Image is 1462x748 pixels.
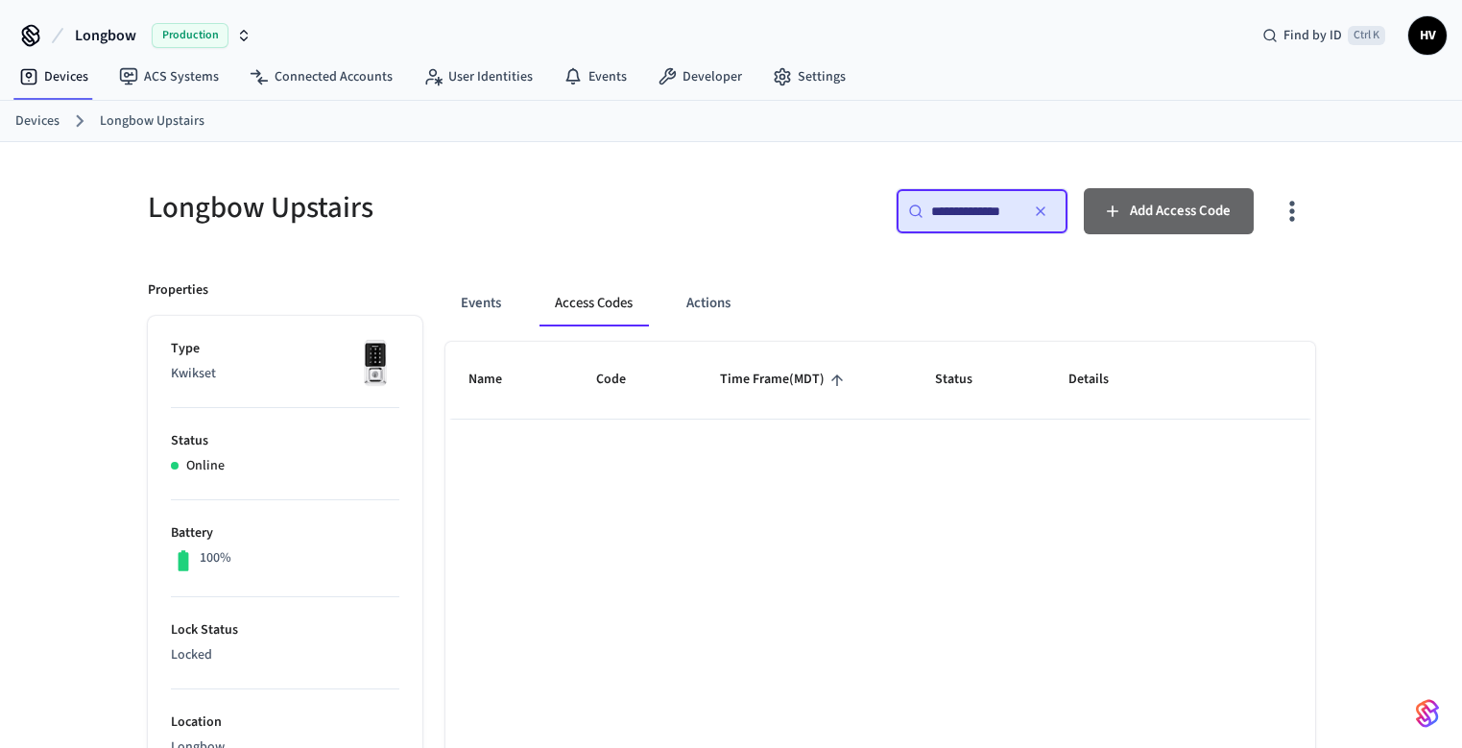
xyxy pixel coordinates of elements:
h5: Longbow Upstairs [148,188,720,228]
span: Add Access Code [1130,199,1231,224]
a: Devices [4,60,104,94]
span: Production [152,23,228,48]
button: Events [445,280,516,326]
div: ant example [445,280,1315,326]
img: SeamLogoGradient.69752ec5.svg [1416,698,1439,729]
p: Location [171,712,399,733]
p: Lock Status [171,620,399,640]
span: Time Frame(MDT) [720,365,850,395]
a: ACS Systems [104,60,234,94]
button: Actions [671,280,746,326]
table: sticky table [445,342,1315,419]
a: Developer [642,60,757,94]
p: Type [171,339,399,359]
span: Details [1068,365,1134,395]
a: Longbow Upstairs [100,111,204,132]
a: Events [548,60,642,94]
p: Locked [171,645,399,665]
span: Longbow [75,24,136,47]
p: Battery [171,523,399,543]
button: Access Codes [539,280,648,326]
a: Settings [757,60,861,94]
button: Add Access Code [1084,188,1254,234]
a: User Identities [408,60,548,94]
img: Kwikset Halo Touchscreen Wifi Enabled Smart Lock, Polished Chrome, Front [351,339,399,387]
span: Ctrl K [1348,26,1385,45]
a: Connected Accounts [234,60,408,94]
span: Status [935,365,997,395]
span: HV [1410,18,1445,53]
a: Devices [15,111,60,132]
p: Status [171,431,399,451]
div: Find by IDCtrl K [1247,18,1401,53]
span: Code [596,365,651,395]
p: 100% [200,548,231,568]
button: HV [1408,16,1447,55]
p: Online [186,456,225,476]
span: Find by ID [1283,26,1342,45]
p: Properties [148,280,208,301]
span: Name [468,365,527,395]
p: Kwikset [171,364,399,384]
